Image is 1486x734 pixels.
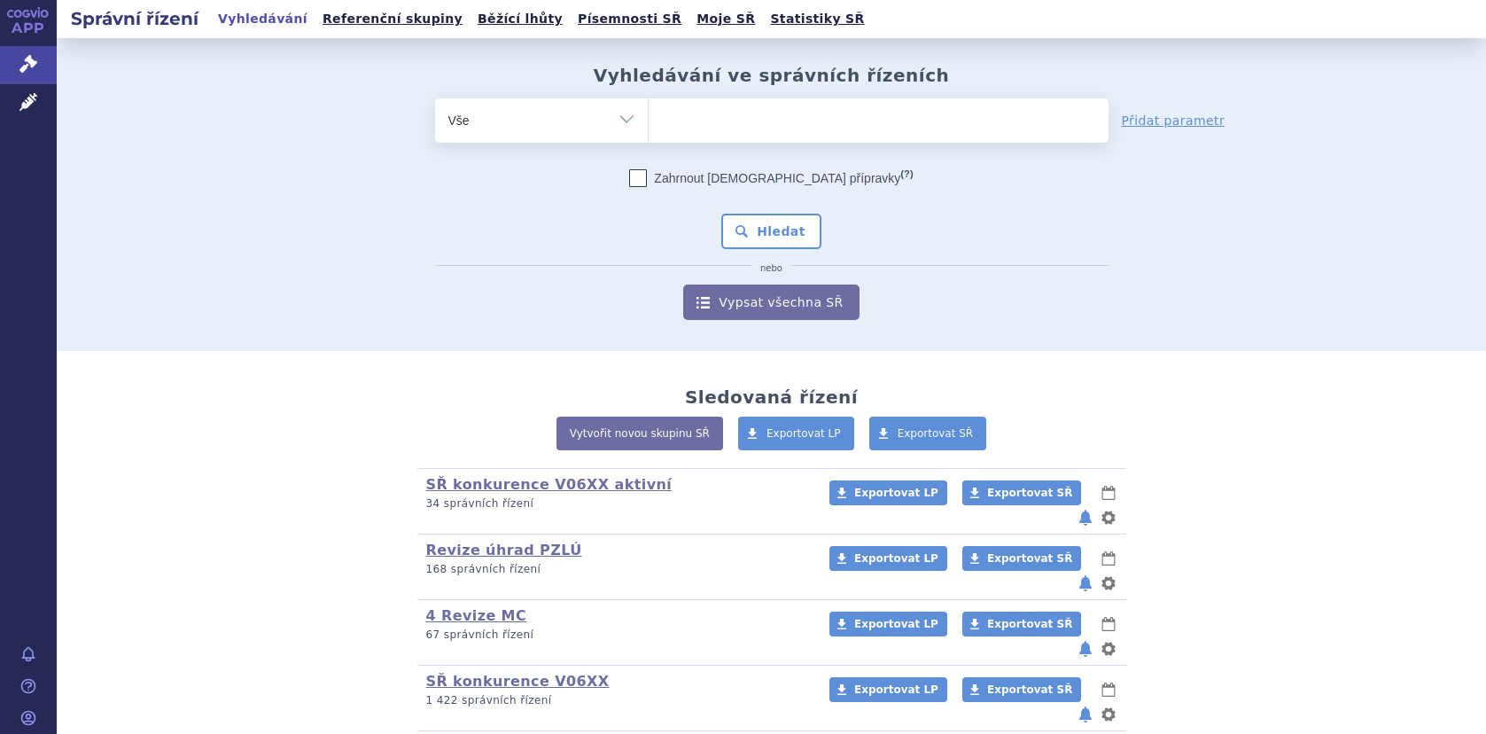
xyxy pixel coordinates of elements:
[1100,679,1117,700] button: lhůty
[900,168,913,180] abbr: (?)
[829,480,947,505] a: Exportovat LP
[426,673,610,690] a: SŘ konkurence V06XX
[426,562,806,577] p: 168 správních řízení
[685,387,858,408] h2: Sledovaná řízení
[1100,507,1117,528] button: nastavení
[854,552,938,565] span: Exportovat LP
[213,7,313,31] a: Vyhledávání
[987,487,1072,499] span: Exportovat SŘ
[683,285,859,320] a: Vypsat všechna SŘ
[962,546,1081,571] a: Exportovat SŘ
[766,427,841,440] span: Exportovat LP
[987,618,1072,630] span: Exportovat SŘ
[751,263,791,274] i: nebo
[1100,704,1117,725] button: nastavení
[854,683,938,696] span: Exportovat LP
[426,607,527,624] a: 4 Revize MC
[691,7,760,31] a: Moje SŘ
[829,677,947,702] a: Exportovat LP
[426,693,806,708] p: 1 422 správních řízení
[594,65,950,86] h2: Vyhledávání ve správních řízeních
[629,169,913,187] label: Zahrnout [DEMOGRAPHIC_DATA] přípravky
[426,628,806,643] p: 67 správních řízení
[854,487,938,499] span: Exportovat LP
[738,417,854,450] a: Exportovat LP
[556,417,723,450] a: Vytvořit novou skupinu SŘ
[572,7,687,31] a: Písemnosti SŘ
[829,612,947,636] a: Exportovat LP
[426,496,806,511] p: 34 správních řízení
[1100,573,1117,594] button: nastavení
[987,552,1072,565] span: Exportovat SŘ
[1077,638,1094,660] button: notifikace
[1077,507,1094,528] button: notifikace
[57,6,213,31] h2: Správní řízení
[829,546,947,571] a: Exportovat LP
[987,683,1072,696] span: Exportovat SŘ
[317,7,468,31] a: Referenční skupiny
[765,7,869,31] a: Statistiky SŘ
[1077,573,1094,594] button: notifikace
[721,214,821,249] button: Hledat
[1077,704,1094,725] button: notifikace
[426,542,582,558] a: Revize úhrad PZLÚ
[1122,112,1225,129] a: Přidat parametr
[962,677,1081,702] a: Exportovat SŘ
[869,417,987,450] a: Exportovat SŘ
[1100,613,1117,635] button: lhůty
[426,476,673,493] a: SŘ konkurence V06XX aktivní
[1100,482,1117,504] button: lhůty
[898,427,974,440] span: Exportovat SŘ
[1100,638,1117,660] button: nastavení
[1100,548,1117,569] button: lhůty
[854,618,938,630] span: Exportovat LP
[962,612,1081,636] a: Exportovat SŘ
[472,7,568,31] a: Běžící lhůty
[962,480,1081,505] a: Exportovat SŘ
